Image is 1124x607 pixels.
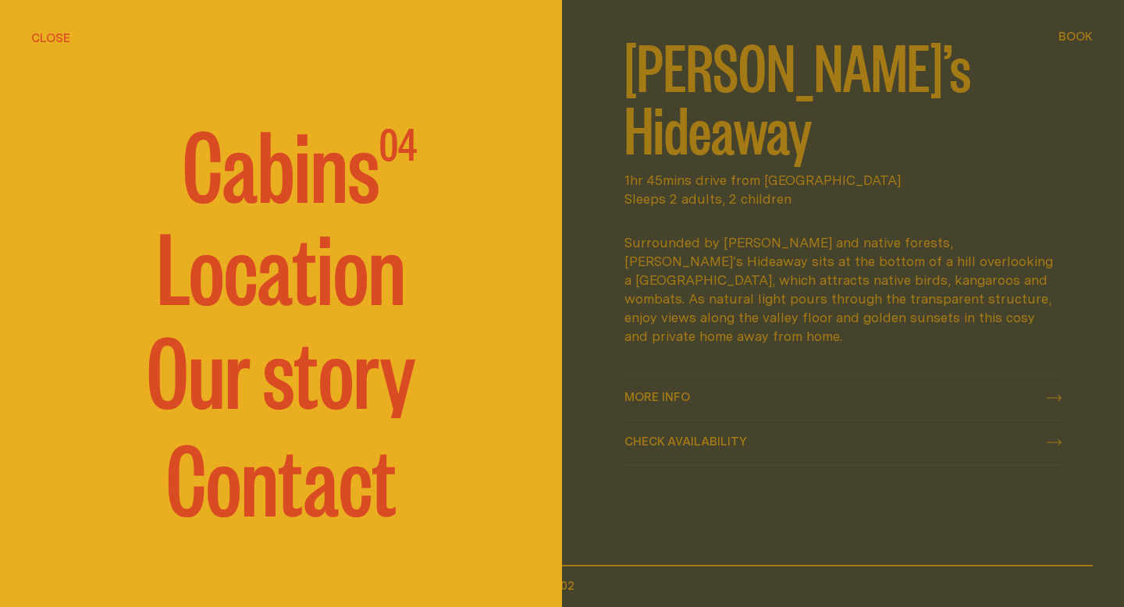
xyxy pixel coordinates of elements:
[379,115,417,208] span: 04
[147,321,415,414] a: Our story
[145,115,417,208] a: Cabins 04
[157,217,406,311] a: Location
[31,28,70,47] button: hide menu
[166,428,397,522] a: Contact
[183,115,379,208] span: Cabins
